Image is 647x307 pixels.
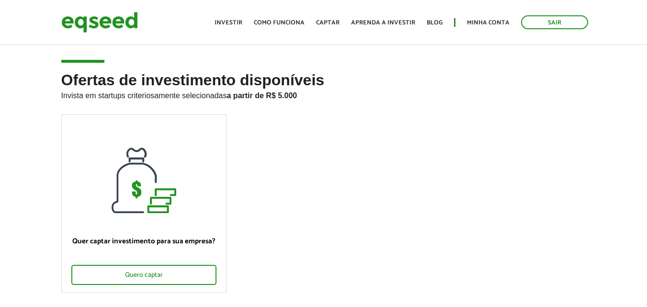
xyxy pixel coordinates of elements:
[467,20,510,26] a: Minha conta
[227,91,297,100] strong: a partir de R$ 5.000
[427,20,443,26] a: Blog
[71,265,216,285] div: Quero captar
[61,89,586,100] p: Invista em startups criteriosamente selecionadas
[71,237,216,246] p: Quer captar investimento para sua empresa?
[61,72,586,114] h2: Ofertas de investimento disponíveis
[61,10,138,35] img: EqSeed
[254,20,305,26] a: Como funciona
[521,15,588,29] a: Sair
[351,20,415,26] a: Aprenda a investir
[61,114,227,293] a: Quer captar investimento para sua empresa? Quero captar
[215,20,242,26] a: Investir
[316,20,340,26] a: Captar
